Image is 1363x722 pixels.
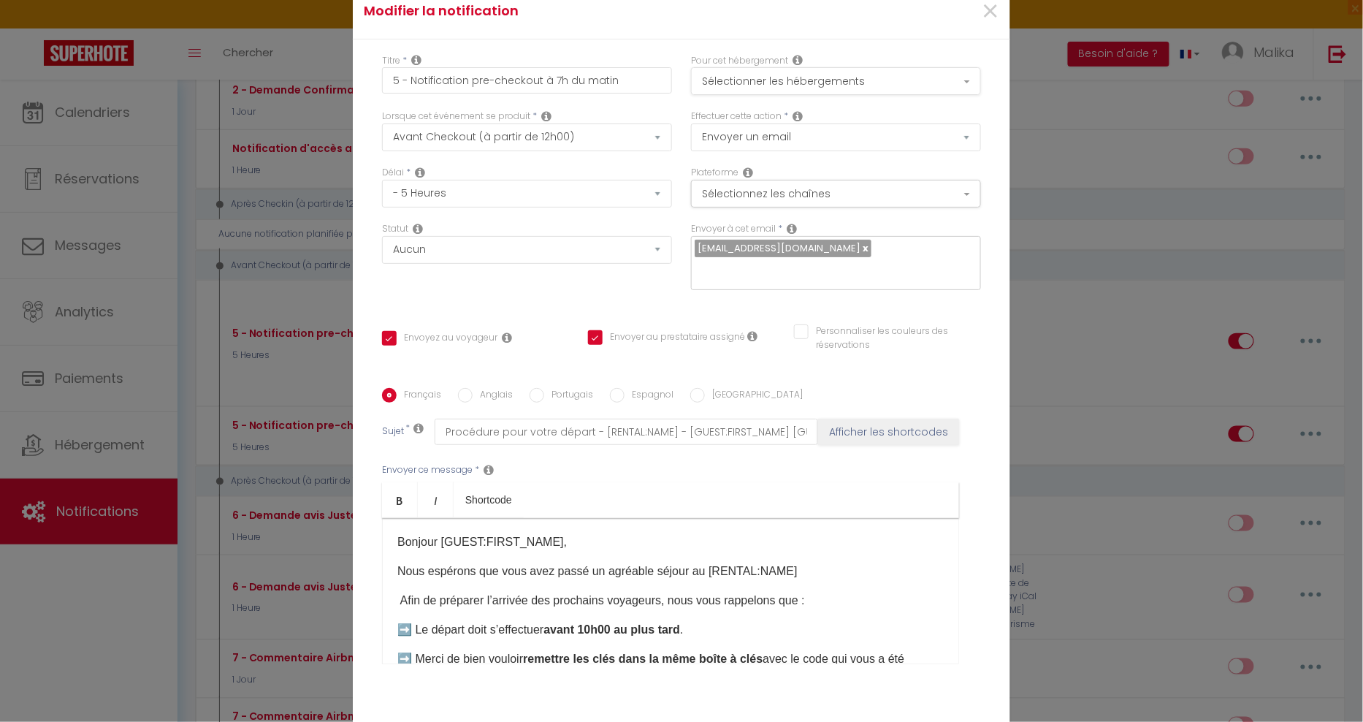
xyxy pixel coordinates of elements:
[691,54,788,68] label: Pour cet hébergement
[413,223,423,235] i: Booking status
[691,180,981,208] button: Sélectionnez les chaînes
[382,54,400,68] label: Titre
[484,464,494,476] i: Message
[793,54,803,66] i: This Rental
[502,332,512,343] i: Envoyer au voyageur
[698,241,860,255] span: [EMAIL_ADDRESS][DOMAIN_NAME]
[382,166,404,180] label: Délai
[454,482,524,517] a: Shortcode
[747,330,757,342] i: Envoyer au prestataire si il est assigné
[743,167,753,178] i: Action Channel
[793,110,803,122] i: Action Type
[382,425,404,440] label: Sujet
[418,482,454,517] a: Italic
[397,650,944,685] p: ➡️ Merci de bien vouloir avec le code qui vous a été communiqué.
[415,167,425,178] i: Action Time
[691,67,981,95] button: Sélectionner les hébergements
[787,223,797,235] i: Recipient
[705,388,803,404] label: [GEOGRAPHIC_DATA]
[382,482,418,517] a: Bold
[411,54,421,66] i: Title
[818,419,959,445] button: Afficher les shortcodes
[382,110,530,123] label: Lorsque cet événement se produit
[397,388,441,404] label: Français
[397,533,944,551] p: Bonjour [GUEST:FIRST_NAME],
[691,166,738,180] label: Plateforme
[364,1,781,21] h4: Modifier la notification
[544,388,593,404] label: Portugais
[382,463,473,477] label: Envoyer ce message
[523,653,763,665] b: remettre les clés dans la même boîte à clés
[625,388,673,404] label: Espagnol
[543,623,680,636] b: avant 10h00 au plus tard
[691,110,782,123] label: Effectuer cette action
[397,621,944,639] p: ➡️ Le départ doit s’effectuer .
[413,422,424,434] i: Subject
[473,388,513,404] label: Anglais
[397,563,944,580] p: Nous espérons que vous avez passé un agréable séjour au [RENTAL:NAME]
[397,592,944,609] p: ​ Afin de préparer l’arrivée des prochains voyageurs, nous vous rappelons que :
[382,222,408,236] label: Statut
[541,110,551,122] i: Event Occur
[691,222,776,236] label: Envoyer à cet email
